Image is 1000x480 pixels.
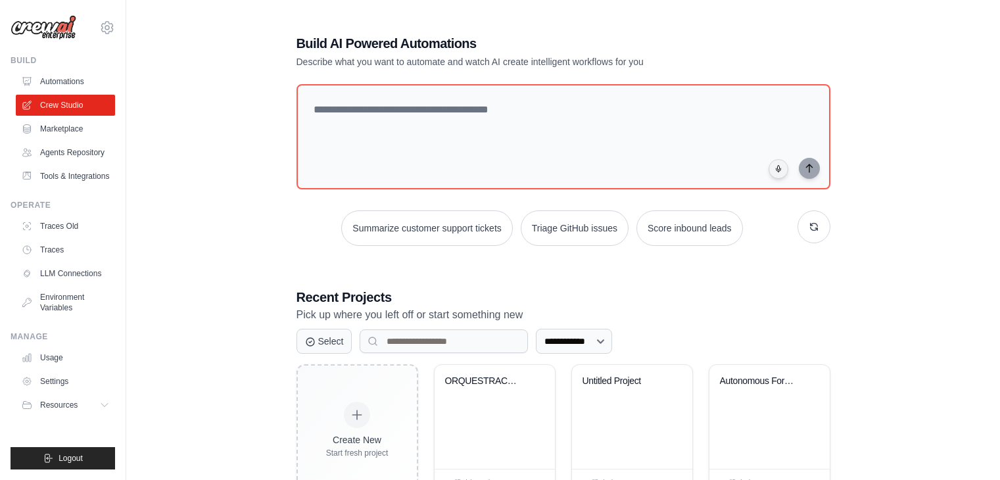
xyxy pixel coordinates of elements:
[11,200,115,210] div: Operate
[16,287,115,318] a: Environment Variables
[297,34,738,53] h1: Build AI Powered Automations
[16,216,115,237] a: Traces Old
[16,263,115,284] a: LLM Connections
[16,166,115,187] a: Tools & Integrations
[341,210,512,246] button: Summarize customer support tickets
[11,15,76,40] img: Logo
[636,210,743,246] button: Score inbound leads
[297,55,738,68] p: Describe what you want to automate and watch AI create intelligent workflows for you
[297,329,352,354] button: Select
[769,159,788,179] button: Click to speak your automation idea
[16,71,115,92] a: Automations
[16,371,115,392] a: Settings
[11,447,115,469] button: Logout
[326,448,389,458] div: Start fresh project
[798,210,830,243] button: Get new suggestions
[445,375,525,387] div: ORQUESTRACAO ESTRATEGICA - Sistema Trading IC Markets Scalping/Day Trade
[16,395,115,416] button: Resources
[583,375,662,387] div: Untitled Project
[720,375,799,387] div: Autonomous Forex Trading System
[297,288,830,306] h3: Recent Projects
[40,400,78,410] span: Resources
[326,433,389,446] div: Create New
[16,95,115,116] a: Crew Studio
[11,331,115,342] div: Manage
[16,118,115,139] a: Marketplace
[59,453,83,464] span: Logout
[16,347,115,368] a: Usage
[297,306,830,324] p: Pick up where you left off or start something new
[11,55,115,66] div: Build
[16,142,115,163] a: Agents Repository
[521,210,629,246] button: Triage GitHub issues
[16,239,115,260] a: Traces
